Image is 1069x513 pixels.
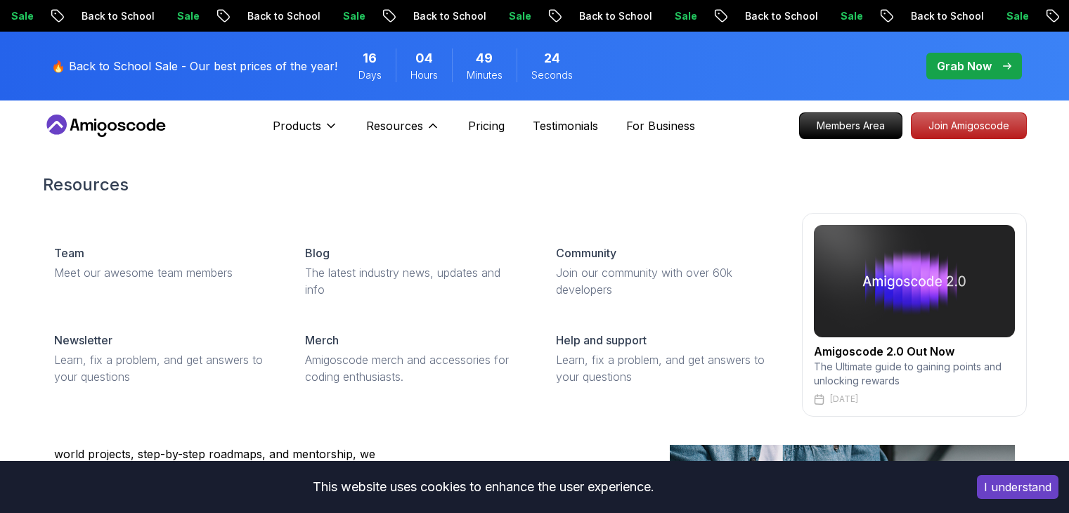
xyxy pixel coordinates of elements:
p: Back to School [568,9,663,23]
img: amigoscode 2.0 [814,225,1015,337]
a: Help and supportLearn, fix a problem, and get answers to your questions [545,320,784,396]
p: Community [556,245,616,261]
p: Meet our awesome team members [54,264,271,281]
p: Members Area [800,113,902,138]
span: Minutes [467,68,503,82]
p: Grab Now [937,58,992,74]
p: Sale [663,9,708,23]
p: Sale [498,9,543,23]
button: Resources [366,117,440,145]
p: Amigoscode merch and accessories for coding enthusiasts. [305,351,522,385]
span: Days [358,68,382,82]
span: 49 Minutes [476,48,493,68]
p: Sale [332,9,377,23]
p: Back to School [734,9,829,23]
div: This website uses cookies to enhance the user experience. [11,472,956,502]
p: The latest industry news, updates and info [305,264,522,298]
p: Sale [166,9,211,23]
a: Testimonials [533,117,598,134]
h2: Resources [43,174,1027,196]
p: The Ultimate guide to gaining points and unlocking rewards [814,360,1015,388]
a: amigoscode 2.0Amigoscode 2.0 Out NowThe Ultimate guide to gaining points and unlocking rewards[DATE] [802,213,1027,417]
span: Seconds [531,68,573,82]
a: MerchAmigoscode merch and accessories for coding enthusiasts. [294,320,533,396]
p: Help and support [556,332,647,349]
button: Products [273,117,338,145]
a: Members Area [799,112,902,139]
p: Learn, fix a problem, and get answers to your questions [556,351,773,385]
span: Hours [410,68,438,82]
a: TeamMeet our awesome team members [43,233,283,292]
p: Newsletter [54,332,112,349]
p: Resources [366,117,423,134]
p: 🔥 Back to School Sale - Our best prices of the year! [51,58,337,74]
a: For Business [626,117,695,134]
p: Amigoscode has helped thousands of developers land roles at Amazon, Starling Bank, Mercado Livre,... [54,412,391,479]
span: 16 Days [363,48,377,68]
p: Join our community with over 60k developers [556,264,773,298]
p: Blog [305,245,330,261]
a: Join Amigoscode [911,112,1027,139]
p: Back to School [70,9,166,23]
p: [DATE] [830,394,858,405]
p: Sale [829,9,874,23]
p: Join Amigoscode [912,113,1026,138]
p: Back to School [236,9,332,23]
p: Learn, fix a problem, and get answers to your questions [54,351,271,385]
button: Accept cookies [977,475,1058,499]
a: CommunityJoin our community with over 60k developers [545,233,784,309]
h2: Amigoscode 2.0 Out Now [814,343,1015,360]
a: Pricing [468,117,505,134]
span: 4 Hours [415,48,433,68]
p: Merch [305,332,339,349]
p: Products [273,117,321,134]
p: Team [54,245,84,261]
a: NewsletterLearn, fix a problem, and get answers to your questions [43,320,283,396]
p: Back to School [402,9,498,23]
p: Sale [995,9,1040,23]
a: BlogThe latest industry news, updates and info [294,233,533,309]
p: Back to School [900,9,995,23]
span: 24 Seconds [544,48,560,68]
